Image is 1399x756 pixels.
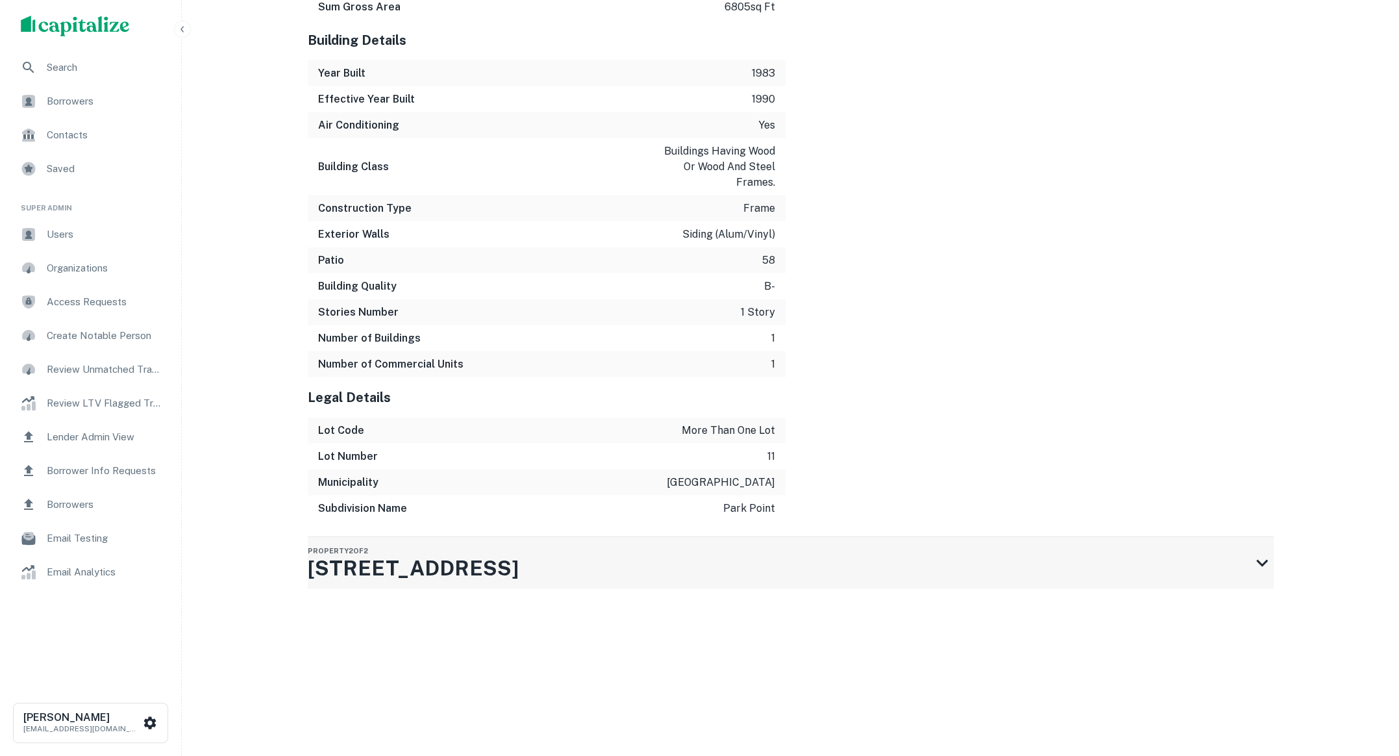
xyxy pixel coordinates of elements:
a: Borrower Info Requests [10,455,171,486]
div: Property2of2[STREET_ADDRESS] [308,537,1274,589]
p: 58 [762,253,775,268]
h6: Stories Number [318,305,399,320]
p: b- [764,279,775,294]
h5: Building Details [308,31,786,50]
a: Email Testing [10,523,171,554]
span: Property 2 of 2 [308,547,368,555]
a: Review Unmatched Transactions [10,354,171,385]
p: 11 [767,449,775,464]
span: Borrower Info Requests [47,463,163,479]
a: Access Requests [10,286,171,318]
h6: Subdivision Name [318,501,407,516]
h6: Air Conditioning [318,118,399,133]
p: 1983 [752,66,775,81]
a: Email Analytics [10,557,171,588]
button: [PERSON_NAME][EMAIL_ADDRESS][DOMAIN_NAME] [13,703,168,743]
span: Search [47,60,163,75]
p: 1 story [741,305,775,320]
h6: Year Built [318,66,365,81]
h6: Number of Commercial Units [318,357,464,372]
h6: Exterior Walls [318,227,390,242]
p: 1 [771,331,775,346]
a: Create Notable Person [10,320,171,351]
span: Review LTV Flagged Transactions [47,396,163,411]
p: buildings having wood or wood and steel frames. [658,144,775,190]
a: Borrowers [10,86,171,117]
h6: [PERSON_NAME] [23,712,140,723]
span: Borrowers [47,94,163,109]
span: Borrowers [47,497,163,512]
a: Saved [10,153,171,184]
span: Users [47,227,163,242]
p: 1 [771,357,775,372]
span: Access Requests [47,294,163,310]
p: more than one lot [682,423,775,438]
a: Borrowers [10,489,171,520]
h5: Legal Details [308,388,786,407]
li: Super Admin [10,187,171,219]
span: Create Notable Person [47,328,163,344]
a: Search [10,52,171,83]
span: Saved [47,161,163,177]
h6: Municipality [318,475,378,490]
h6: Lot Code [318,423,364,438]
a: Lender Admin View [10,422,171,453]
a: Users [10,219,171,250]
p: [GEOGRAPHIC_DATA] [667,475,775,490]
a: Organizations [10,253,171,284]
p: siding (alum/vinyl) [682,227,775,242]
h6: Building Class [318,159,389,175]
span: Organizations [47,260,163,276]
h6: Patio [318,253,344,268]
p: frame [743,201,775,216]
h6: Building Quality [318,279,397,294]
p: yes [759,118,775,133]
span: Email Testing [47,531,163,546]
h6: Number of Buildings [318,331,421,346]
a: Review LTV Flagged Transactions [10,388,171,419]
h3: [STREET_ADDRESS] [308,553,519,584]
h6: Construction Type [318,201,412,216]
span: Lender Admin View [47,429,163,445]
p: [EMAIL_ADDRESS][DOMAIN_NAME] [23,723,140,735]
p: park point [723,501,775,516]
span: Email Analytics [47,564,163,580]
p: 1990 [752,92,775,107]
h6: Lot Number [318,449,378,464]
iframe: Chat Widget [1334,652,1399,714]
span: Review Unmatched Transactions [47,362,163,377]
h6: Effective Year Built [318,92,415,107]
span: Contacts [47,127,163,143]
img: capitalize-logo.png [21,16,130,36]
a: Contacts [10,120,171,151]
